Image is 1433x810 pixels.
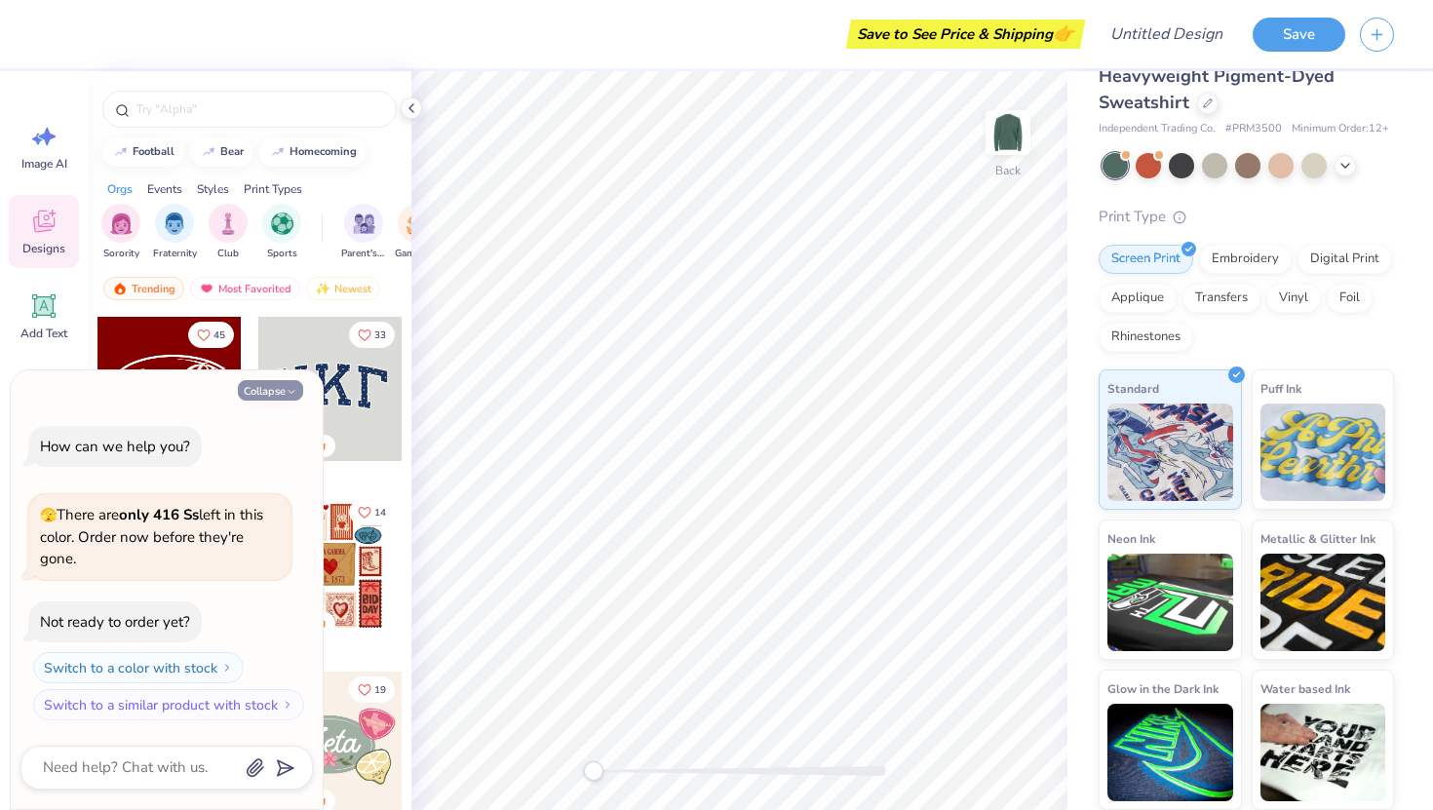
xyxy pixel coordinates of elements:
[21,156,67,172] span: Image AI
[101,204,140,261] div: filter for Sorority
[33,689,304,720] button: Switch to a similar product with stock
[238,380,303,401] button: Collapse
[395,204,440,261] div: filter for Game Day
[102,137,183,167] button: football
[220,146,244,157] div: bear
[1260,404,1386,501] img: Puff Ink
[1099,284,1177,313] div: Applique
[40,437,190,456] div: How can we help you?
[282,699,293,711] img: Switch to a similar product with stock
[1099,245,1193,274] div: Screen Print
[306,277,380,300] div: Newest
[290,146,357,157] div: homecoming
[133,146,174,157] div: football
[135,99,384,119] input: Try "Alpha"
[271,212,293,235] img: Sports Image
[1053,21,1074,45] span: 👉
[1260,704,1386,801] img: Water based Ink
[1266,284,1321,313] div: Vinyl
[270,146,286,158] img: trend_line.gif
[1292,121,1389,137] span: Minimum Order: 12 +
[1095,15,1238,54] input: Untitled Design
[153,247,197,261] span: Fraternity
[1107,704,1233,801] img: Glow in the Dark Ink
[190,277,300,300] div: Most Favorited
[103,277,184,300] div: Trending
[22,241,65,256] span: Designs
[217,212,239,235] img: Club Image
[209,204,248,261] button: filter button
[374,330,386,340] span: 33
[262,204,301,261] div: filter for Sports
[1260,528,1375,549] span: Metallic & Glitter Ink
[221,662,233,674] img: Switch to a color with stock
[147,180,182,198] div: Events
[349,676,395,703] button: Like
[1253,18,1345,52] button: Save
[40,506,57,524] span: 🫣
[259,137,366,167] button: homecoming
[107,180,133,198] div: Orgs
[1099,206,1394,228] div: Print Type
[374,685,386,695] span: 19
[103,247,139,261] span: Sorority
[1099,323,1193,352] div: Rhinestones
[341,204,386,261] div: filter for Parent's Weekend
[164,212,185,235] img: Fraternity Image
[113,146,129,158] img: trend_line.gif
[190,137,252,167] button: bear
[244,180,302,198] div: Print Types
[584,761,603,781] div: Accessibility label
[33,652,244,683] button: Switch to a color with stock
[1199,245,1292,274] div: Embroidery
[188,322,234,348] button: Like
[1099,38,1335,114] span: Independent Trading Co. Heavyweight Pigment-Dyed Sweatshirt
[395,204,440,261] button: filter button
[1260,554,1386,651] img: Metallic & Glitter Ink
[353,212,375,235] img: Parent's Weekend Image
[1297,245,1392,274] div: Digital Print
[1327,284,1373,313] div: Foil
[201,146,216,158] img: trend_line.gif
[197,180,229,198] div: Styles
[153,204,197,261] button: filter button
[1107,404,1233,501] img: Standard
[20,326,67,341] span: Add Text
[341,204,386,261] button: filter button
[262,204,301,261] button: filter button
[1260,678,1350,699] span: Water based Ink
[199,282,214,295] img: most_fav.gif
[1107,378,1159,399] span: Standard
[1107,528,1155,549] span: Neon Ink
[851,19,1080,49] div: Save to See Price & Shipping
[1107,678,1219,699] span: Glow in the Dark Ink
[1099,121,1216,137] span: Independent Trading Co.
[315,282,330,295] img: newest.gif
[217,247,239,261] span: Club
[995,162,1021,179] div: Back
[1260,378,1301,399] span: Puff Ink
[341,247,386,261] span: Parent's Weekend
[153,204,197,261] div: filter for Fraternity
[407,212,429,235] img: Game Day Image
[988,113,1027,152] img: Back
[1107,554,1233,651] img: Neon Ink
[213,330,225,340] span: 45
[1225,121,1282,137] span: # PRM3500
[349,322,395,348] button: Like
[1182,284,1260,313] div: Transfers
[374,508,386,518] span: 14
[119,505,199,524] strong: only 416 Ss
[40,505,263,568] span: There are left in this color. Order now before they're gone.
[395,247,440,261] span: Game Day
[267,247,297,261] span: Sports
[101,204,140,261] button: filter button
[349,499,395,525] button: Like
[110,212,133,235] img: Sorority Image
[40,612,190,632] div: Not ready to order yet?
[209,204,248,261] div: filter for Club
[112,282,128,295] img: trending.gif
